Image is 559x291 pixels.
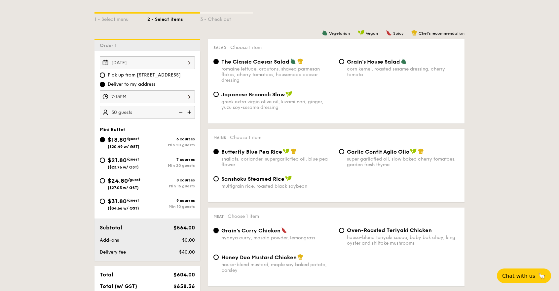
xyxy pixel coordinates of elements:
img: icon-spicy.37a8142b.svg [281,227,287,233]
div: romaine lettuce, croutons, shaved parmesan flakes, cherry tomatoes, housemade caesar dressing [221,66,334,83]
img: icon-vegan.f8ff3823.svg [410,148,417,154]
span: Choose 1 item [230,135,261,140]
input: Number of guests [100,106,195,119]
img: icon-chef-hat.a58ddaea.svg [418,148,424,154]
span: Chat with us [502,273,535,279]
img: icon-vegan.f8ff3823.svg [285,175,292,181]
span: Deliver to my address [108,81,155,88]
span: $21.80 [108,157,127,164]
input: Oven-Roasted Teriyaki Chickenhouse-blend teriyaki sauce, baby bok choy, king oyster and shiitake ... [339,228,344,233]
input: Japanese Broccoli Slawgreek extra virgin olive oil, kizami nori, ginger, yuzu soy-sesame dressing [213,92,219,97]
div: 8 courses [147,178,195,182]
input: Event time [100,90,195,103]
div: house-blend mustard, maple soy baked potato, parsley [221,262,334,273]
input: $31.80/guest($34.66 w/ GST)9 coursesMin 10 guests [100,199,105,204]
span: Meat [213,214,224,219]
span: Subtotal [100,224,122,231]
div: Min 10 guests [147,204,195,209]
input: Honey Duo Mustard Chickenhouse-blend mustard, maple soy baked potato, parsley [213,255,219,260]
div: 7 courses [147,157,195,162]
input: Grain's House Saladcorn kernel, roasted sesame dressing, cherry tomato [339,59,344,64]
span: Spicy [393,31,403,36]
span: $604.00 [173,271,195,278]
div: shallots, coriander, supergarlicfied oil, blue pea flower [221,156,334,168]
input: The Classic Caesar Saladromaine lettuce, croutons, shaved parmesan flakes, cherry tomatoes, house... [213,59,219,64]
img: icon-reduce.1d2dbef1.svg [175,106,185,119]
span: /guest [128,177,140,182]
div: multigrain rice, roasted black soybean [221,183,334,189]
span: $31.80 [108,198,127,205]
div: 3 - Check out [200,14,253,23]
img: icon-chef-hat.a58ddaea.svg [291,148,297,154]
img: icon-vegan.f8ff3823.svg [283,148,289,154]
span: $658.36 [173,283,195,289]
div: 2 - Select items [147,14,200,23]
input: Deliver to my address [100,82,105,87]
img: icon-vegetarian.fe4039eb.svg [322,30,328,36]
span: Chef's recommendation [419,31,465,36]
span: Grain's Curry Chicken [221,227,280,234]
div: greek extra virgin olive oil, kizami nori, ginger, yuzu soy-sesame dressing [221,99,334,110]
input: $18.80/guest($20.49 w/ GST)6 coursesMin 20 guests [100,137,105,142]
span: Japanese Broccoli Slaw [221,91,285,98]
img: icon-vegan.f8ff3823.svg [285,91,292,97]
div: Min 20 guests [147,143,195,147]
span: The Classic Caesar Salad [221,59,289,65]
img: icon-chef-hat.a58ddaea.svg [411,30,417,36]
img: icon-spicy.37a8142b.svg [386,30,392,36]
div: nyonya curry, masala powder, lemongrass [221,235,334,241]
span: Add-ons [100,237,119,243]
img: icon-chef-hat.a58ddaea.svg [297,254,303,260]
input: $21.80/guest($23.76 w/ GST)7 coursesMin 20 guests [100,158,105,163]
div: Min 20 guests [147,163,195,168]
button: Chat with us🦙 [497,268,551,283]
span: Butterfly Blue Pea Rice [221,149,282,155]
span: Choose 1 item [230,45,262,50]
span: $18.80 [108,136,127,143]
input: Sanshoku Steamed Ricemultigrain rice, roasted black soybean [213,176,219,181]
span: ($23.76 w/ GST) [108,165,139,170]
span: Grain's House Salad [347,59,400,65]
span: $24.80 [108,177,128,184]
span: /guest [127,198,139,203]
img: icon-vegetarian.fe4039eb.svg [290,58,296,64]
span: /guest [127,136,139,141]
span: Garlic Confit Aglio Olio [347,149,409,155]
span: $564.00 [173,224,195,231]
div: Min 15 guests [147,184,195,188]
div: 1 - Select menu [94,14,147,23]
img: icon-vegetarian.fe4039eb.svg [401,58,407,64]
input: Grain's Curry Chickennyonya curry, masala powder, lemongrass [213,228,219,233]
span: Honey Duo Mustard Chicken [221,254,297,261]
span: Vegetarian [329,31,350,36]
img: icon-chef-hat.a58ddaea.svg [297,58,303,64]
span: Vegan [366,31,378,36]
input: Garlic Confit Aglio Oliosuper garlicfied oil, slow baked cherry tomatoes, garden fresh thyme [339,149,344,154]
span: Total (w/ GST) [100,283,137,289]
span: /guest [127,157,139,162]
img: icon-add.58712e84.svg [185,106,195,119]
img: icon-vegan.f8ff3823.svg [358,30,364,36]
span: Mini Buffet [100,127,125,132]
input: Pick up from [STREET_ADDRESS] [100,73,105,78]
span: ($20.49 w/ GST) [108,144,139,149]
span: Mains [213,135,226,140]
div: 6 courses [147,137,195,141]
span: 🦙 [538,272,546,280]
span: Sanshoku Steamed Rice [221,176,284,182]
input: Event date [100,56,195,69]
span: $0.00 [182,237,195,243]
span: ($27.03 w/ GST) [108,185,139,190]
span: Oven-Roasted Teriyaki Chicken [347,227,432,233]
span: $40.00 [179,249,195,255]
span: Total [100,271,113,278]
span: ($34.66 w/ GST) [108,206,139,211]
input: Butterfly Blue Pea Riceshallots, coriander, supergarlicfied oil, blue pea flower [213,149,219,154]
div: 9 courses [147,198,195,203]
div: corn kernel, roasted sesame dressing, cherry tomato [347,66,459,77]
div: house-blend teriyaki sauce, baby bok choy, king oyster and shiitake mushrooms [347,235,459,246]
div: super garlicfied oil, slow baked cherry tomatoes, garden fresh thyme [347,156,459,168]
span: Pick up from [STREET_ADDRESS] [108,72,181,78]
span: Choose 1 item [228,214,259,219]
span: Salad [213,45,226,50]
